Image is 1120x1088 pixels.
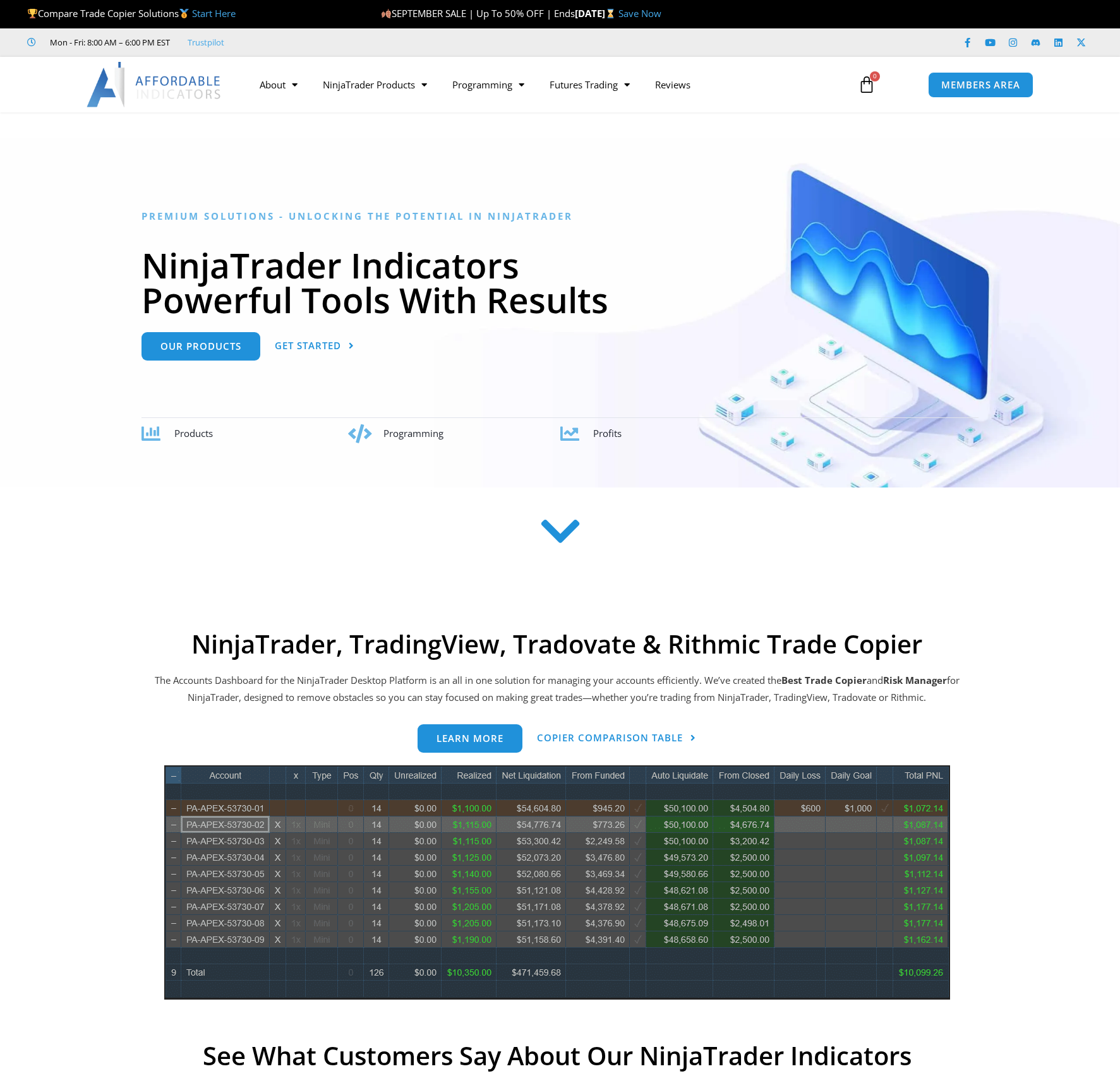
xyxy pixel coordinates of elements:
[440,70,537,99] a: Programming
[781,674,867,686] b: Best Trade Copier
[870,71,880,81] span: 0
[153,629,961,659] h2: NinjaTrader, TradingView, Tradovate & Rithmic Trade Copier
[382,9,391,18] img: 🍂
[142,332,260,361] a: Our Products
[839,66,894,103] a: 0
[418,724,522,753] a: Learn more
[142,210,978,222] h6: Premium Solutions - Unlocking the Potential in NinjaTrader
[883,674,947,686] strong: Risk Manager
[537,733,683,743] span: Copier Comparison Table
[593,427,622,439] span: Profits
[537,724,696,753] a: Copier Comparison Table
[247,70,843,99] nav: Menu
[381,7,575,20] span: SEPTEMBER SALE | Up To 50% OFF | Ends
[941,80,1020,90] span: MEMBERS AREA
[247,70,310,99] a: About
[179,9,189,18] img: 🥇
[87,62,222,107] img: LogoAI | Affordable Indicators – NinjaTrader
[642,70,703,99] a: Reviews
[275,332,354,361] a: Get Started
[160,342,241,351] span: Our Products
[275,341,341,350] span: Get Started
[142,248,978,317] h1: NinjaTrader Indicators Powerful Tools With Results
[47,35,170,50] span: Mon - Fri: 8:00 AM – 6:00 PM EST
[575,7,618,20] strong: [DATE]
[192,7,236,20] a: Start Here
[618,7,661,20] a: Save Now
[27,7,236,20] span: Compare Trade Copier Solutions
[383,427,443,439] span: Programming
[537,70,642,99] a: Futures Trading
[606,9,615,18] img: ⌛
[174,427,213,439] span: Products
[310,70,440,99] a: NinjaTrader Products
[153,1041,961,1071] h2: See What Customers Say About Our NinjaTrader Indicators
[437,734,503,743] span: Learn more
[928,72,1033,98] a: MEMBERS AREA
[164,765,950,1000] img: wideview8 28 2 | Affordable Indicators – NinjaTrader
[188,35,224,50] a: Trustpilot
[28,9,37,18] img: 🏆
[153,672,961,707] p: The Accounts Dashboard for the NinjaTrader Desktop Platform is an all in one solution for managin...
